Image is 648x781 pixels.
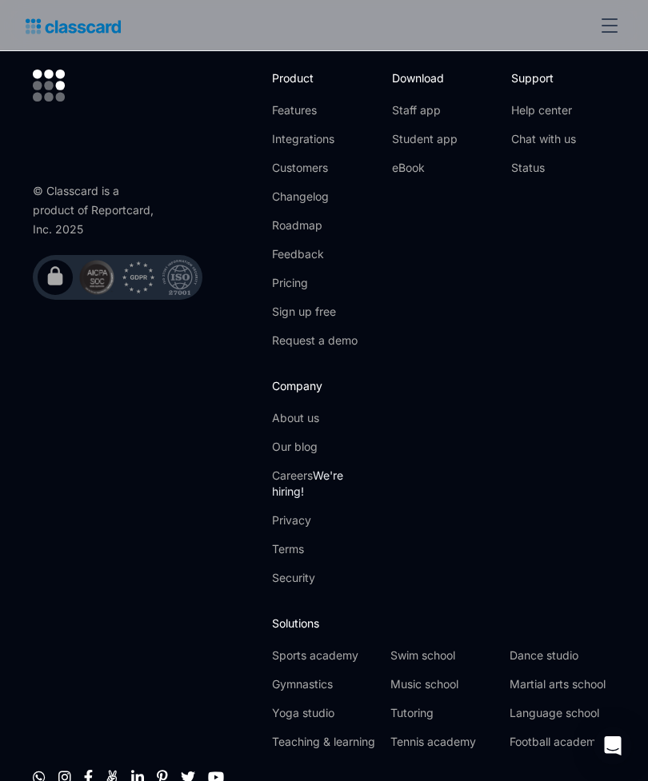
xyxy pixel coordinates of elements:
[272,512,376,528] a: Privacy
[272,541,376,557] a: Terms
[511,131,576,147] a: Chat with us
[33,181,161,239] div: © Classcard is a product of Reportcard, Inc. 2025
[272,160,358,176] a: Customers
[511,70,576,86] h2: Support
[510,676,615,692] a: Martial arts school
[272,468,376,500] a: CareersWe're hiring!
[390,705,496,721] a: Tutoring
[272,705,378,721] a: Yoga studio
[272,304,358,320] a: Sign up free
[272,275,358,291] a: Pricing
[272,131,358,147] a: Integrations
[510,734,615,750] a: Football academy
[392,102,458,118] a: Staff app
[272,102,358,118] a: Features
[392,160,458,176] a: eBook
[272,217,358,233] a: Roadmap
[272,734,378,750] a: Teaching & learning
[511,160,576,176] a: Status
[390,676,496,692] a: Music school
[511,102,576,118] a: Help center
[390,734,496,750] a: Tennis academy
[594,727,632,765] div: Open Intercom Messenger
[272,410,376,426] a: About us
[26,14,121,37] a: home
[590,6,622,45] div: menu
[392,70,458,86] h2: Download
[272,377,376,394] h2: Company
[272,333,358,349] a: Request a demo
[272,70,358,86] h2: Product
[392,131,458,147] a: Student app
[272,648,378,663] a: Sports academy
[272,676,378,692] a: Gymnastics
[272,189,358,205] a: Changelog
[272,439,376,455] a: Our blog
[272,246,358,262] a: Feedback
[272,570,376,586] a: Security
[390,648,496,663] a: Swim school
[510,705,615,721] a: Language school
[510,648,615,663] a: Dance studio
[272,615,615,632] h2: Solutions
